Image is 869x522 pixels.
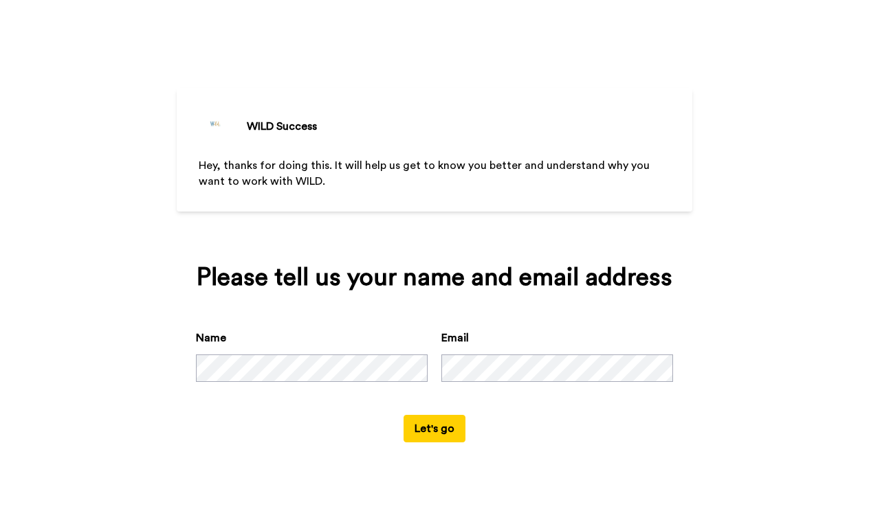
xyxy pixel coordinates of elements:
[196,330,226,346] label: Name
[441,330,469,346] label: Email
[404,415,465,442] button: Let's go
[196,264,673,291] div: Please tell us your name and email address
[247,118,317,135] div: WILD Success
[199,160,652,187] span: Hey, thanks for doing this. It will help us get to know you better and understand why you want to...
